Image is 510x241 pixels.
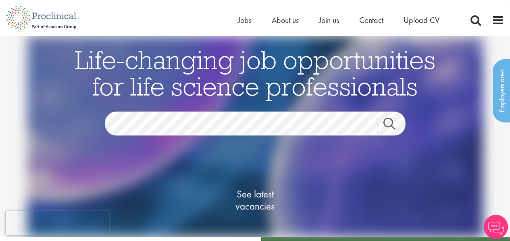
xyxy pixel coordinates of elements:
[27,36,483,237] img: candidate home
[404,15,439,25] a: Upload CV
[377,117,412,133] a: Job search submit button
[359,15,383,25] a: Contact
[272,15,299,25] a: About us
[215,188,296,212] span: See latest vacancies
[75,43,435,102] span: Life-changing job opportunities for life science professionals
[238,15,252,25] a: Jobs
[319,15,339,25] a: Join us
[484,215,508,239] img: Chatbot
[6,211,109,235] iframe: reCAPTCHA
